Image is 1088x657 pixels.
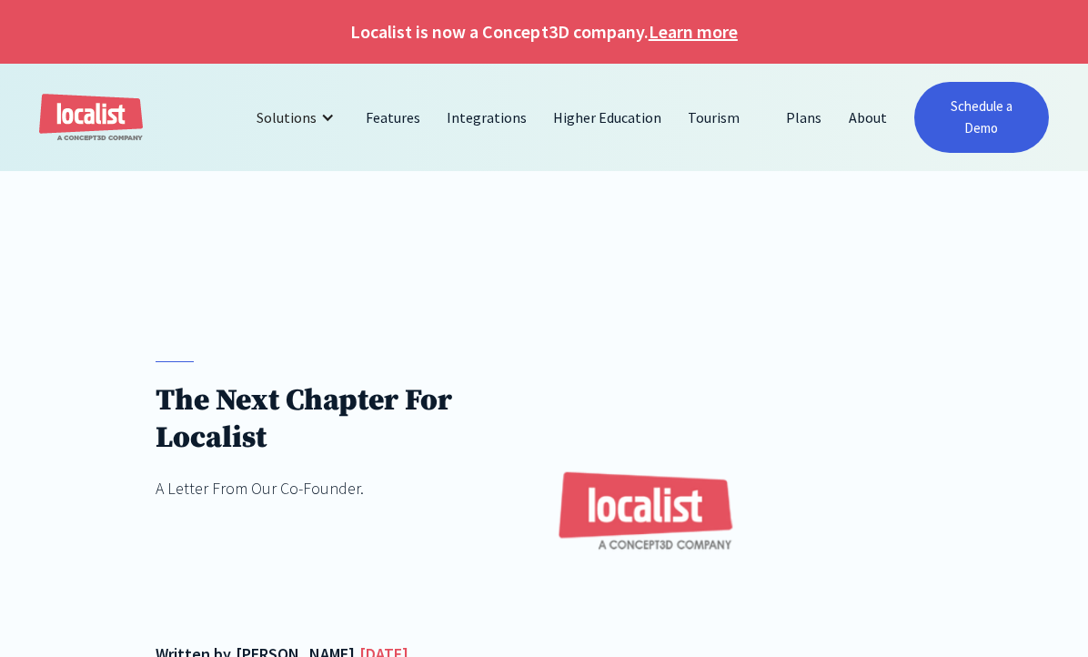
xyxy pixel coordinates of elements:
div: A Letter From Our Co-Founder. [156,476,506,500]
a: About [836,96,901,139]
a: home [39,94,143,142]
a: Integrations [434,96,540,139]
div: Solutions [243,96,353,139]
h1: The Next Chapter For Localist [156,382,506,457]
a: Learn more [649,18,738,45]
a: Higher Education [540,96,675,139]
a: Tourism [675,96,753,139]
div: Solutions [257,106,317,128]
a: Features [353,96,434,139]
a: Plans [773,96,835,139]
a: Schedule a Demo [914,82,1050,153]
